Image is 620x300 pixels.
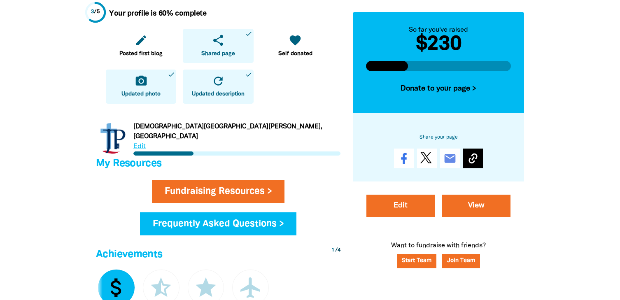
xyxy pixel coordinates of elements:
[366,195,435,217] a: Edit
[260,29,331,63] a: favoriteSelf donated
[201,50,235,58] span: Shared page
[135,34,148,47] i: edit
[183,70,253,104] a: refreshUpdated descriptiondone
[366,133,511,142] h6: Share your page
[135,74,148,88] i: camera_alt
[212,74,225,88] i: refresh
[91,9,94,14] span: 3
[442,195,510,217] a: View
[96,159,162,168] span: My Resources
[394,149,414,168] a: Share
[331,248,334,253] span: 1
[119,50,163,58] span: Posted first blog
[397,254,436,268] a: Start Team
[109,10,206,17] strong: Your profile is 60% complete
[440,149,460,168] a: email
[140,212,297,235] a: Frequently Asked Questions >
[121,90,161,98] span: Updated photo
[91,8,100,16] div: / 5
[104,275,129,300] i: attach_money
[168,71,175,78] i: done
[417,149,437,168] a: Post
[149,275,173,300] i: star_half
[331,247,340,254] div: / 4
[96,247,340,263] h4: Achievements
[289,34,302,47] i: favorite
[366,78,511,100] button: Donate to your page >
[212,34,225,47] i: share
[278,50,312,58] span: Self donated
[463,149,483,168] button: Copy Link
[366,35,511,55] h2: $230
[183,29,253,63] a: shareShared pagedone
[245,30,252,37] i: done
[245,71,252,78] i: done
[192,90,245,98] span: Updated description
[353,241,524,281] p: Want to fundraise with friends?
[366,25,511,35] div: So far you've raised
[442,254,480,268] button: Join Team
[106,70,176,104] a: camera_altUpdated photodone
[106,29,176,63] a: editPosted first blog
[193,275,218,300] i: star
[238,275,263,300] i: airplanemode_active
[96,122,340,156] div: Paginated content
[152,180,285,203] a: Fundraising Resources >
[443,152,457,165] i: email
